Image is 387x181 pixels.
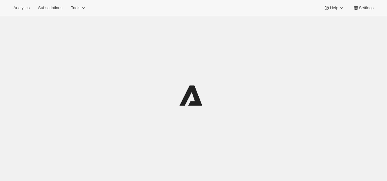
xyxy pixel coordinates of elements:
[10,4,33,12] button: Analytics
[359,5,374,10] span: Settings
[71,5,80,10] span: Tools
[34,4,66,12] button: Subscriptions
[330,5,338,10] span: Help
[320,4,348,12] button: Help
[67,4,90,12] button: Tools
[13,5,30,10] span: Analytics
[349,4,377,12] button: Settings
[38,5,62,10] span: Subscriptions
